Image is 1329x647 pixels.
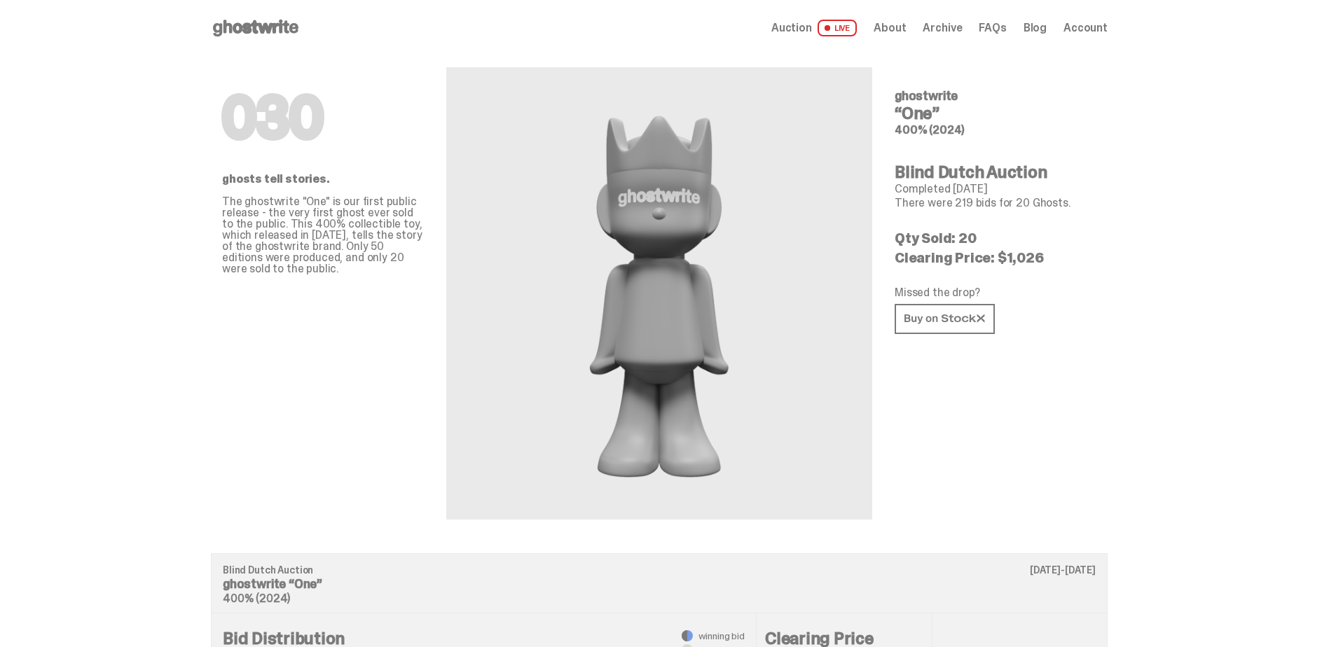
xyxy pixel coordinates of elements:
[923,22,962,34] a: Archive
[765,630,923,647] h4: Clearing Price
[895,231,1096,245] p: Qty Sold: 20
[771,22,812,34] span: Auction
[222,196,424,274] p: The ghostwrite "One" is our first public release - the very first ghost ever sold to the public. ...
[1063,22,1108,34] a: Account
[895,183,1096,195] p: Completed [DATE]
[895,105,1096,122] h4: “One”
[551,101,767,486] img: ghostwrite&ldquo;One&rdquo;
[895,164,1096,181] h4: Blind Dutch Auction
[223,565,1096,575] p: Blind Dutch Auction
[223,578,1096,590] p: ghostwrite “One”
[1024,22,1047,34] a: Blog
[979,22,1006,34] a: FAQs
[895,123,965,137] span: 400% (2024)
[895,251,1096,265] p: Clearing Price: $1,026
[698,631,745,641] span: winning bid
[874,22,906,34] a: About
[895,197,1096,209] p: There were 219 bids for 20 Ghosts.
[895,287,1096,298] p: Missed the drop?
[771,20,857,36] a: Auction LIVE
[222,90,424,146] h1: 030
[222,174,424,185] p: ghosts tell stories.
[895,88,958,104] span: ghostwrite
[223,591,290,606] span: 400% (2024)
[1030,565,1096,575] p: [DATE]-[DATE]
[818,20,858,36] span: LIVE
